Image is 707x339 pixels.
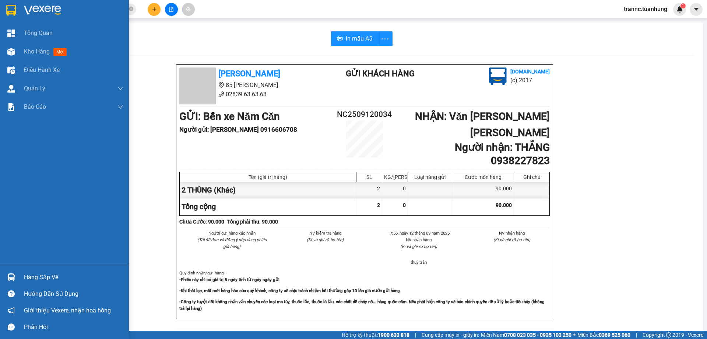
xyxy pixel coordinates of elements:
[7,85,15,93] img: warehouse-icon
[179,110,280,122] b: GỬI : Bến xe Năm Căn
[356,182,382,198] div: 2
[307,237,344,242] i: (Kí và ghi rõ họ tên)
[152,7,157,12] span: plus
[454,174,512,180] div: Cước món hàng
[334,108,395,121] h2: NC2509120034
[693,6,700,13] span: caret-down
[24,28,53,38] span: Tổng Quan
[474,230,550,236] li: NV nhận hàng
[378,34,392,44] span: more
[346,69,415,78] b: Gửi khách hàng
[197,237,267,249] i: (Tôi đã đọc và đồng ý nộp dung phiếu gửi hàng)
[148,3,161,16] button: plus
[452,182,514,198] div: 90.000
[510,69,550,75] b: [DOMAIN_NAME]
[7,66,15,74] img: warehouse-icon
[186,7,191,12] span: aim
[179,126,297,133] b: Người gửi : [PERSON_NAME] 0916606708
[218,82,224,88] span: environment
[179,277,279,282] strong: -Phiếu này chỉ có giá trị 5 ngày tính từ ngày ngày gửi
[179,90,316,99] li: 02839.63.63.63
[179,219,224,225] b: Chưa Cước : 90.000
[599,332,630,338] strong: 0369 525 060
[410,174,450,180] div: Loại hàng gửi
[24,322,123,333] div: Phản hồi
[288,230,363,236] li: NV kiểm tra hàng
[24,306,111,315] span: Giới thiệu Vexere, nhận hoa hồng
[182,3,195,16] button: aim
[415,110,550,139] b: NHẬN : Văn [PERSON_NAME] [PERSON_NAME]
[358,174,380,180] div: SL
[6,5,16,16] img: logo-vxr
[346,34,372,43] span: In mẫu A5
[129,6,133,13] span: close-circle
[504,332,571,338] strong: 0708 023 035 - 0935 103 250
[117,104,123,110] span: down
[573,333,576,336] span: ⚪️
[403,202,406,208] span: 0
[489,68,507,85] img: logo.jpg
[129,7,133,11] span: close-circle
[165,3,178,16] button: file-add
[682,3,684,8] span: 1
[422,331,479,339] span: Cung cấp máy in - giấy in:
[510,76,550,85] li: (c) 2017
[53,48,67,56] span: mới
[342,331,409,339] span: Hỗ trợ kỹ thuật:
[618,4,673,14] span: trannc.tuanhung
[182,202,216,211] span: Tổng cộng
[455,141,550,167] b: Người nhận : THẮNG 0938227823
[493,237,530,242] i: (Kí và ghi rõ họ tên)
[24,84,45,93] span: Quản Lý
[179,270,550,311] div: Quy định nhận/gửi hàng :
[337,35,343,42] span: printer
[169,7,174,12] span: file-add
[481,331,571,339] span: Miền Nam
[676,6,683,13] img: icon-new-feature
[7,48,15,56] img: warehouse-icon
[180,182,356,198] div: 2 THÙNG (Khác)
[400,244,437,249] i: (Kí và ghi rõ họ tên)
[7,103,15,111] img: solution-icon
[8,290,15,297] span: question-circle
[8,307,15,314] span: notification
[194,230,270,236] li: Người gửi hàng xác nhận
[666,332,671,338] span: copyright
[8,324,15,331] span: message
[179,288,400,293] strong: -Khi thất lạc, mất mát hàng hóa của quý khách, công ty sẽ chịu trách nhiệm bồi thường gấp 10 lần ...
[636,331,637,339] span: |
[378,31,393,46] button: more
[516,174,548,180] div: Ghi chú
[182,174,354,180] div: Tên (giá trị hàng)
[117,86,123,91] span: down
[24,272,123,283] div: Hàng sắp về
[179,80,316,90] li: 85 [PERSON_NAME]
[7,30,15,37] img: dashboard-icon
[690,3,703,16] button: caret-down
[382,182,408,198] div: 0
[384,174,406,180] div: KG/[PERSON_NAME]
[680,3,686,8] sup: 1
[577,331,630,339] span: Miền Bắc
[378,332,409,338] strong: 1900 633 818
[415,331,416,339] span: |
[377,202,380,208] span: 2
[381,230,457,236] li: 17:56, ngày 12 tháng 09 năm 2025
[24,48,50,55] span: Kho hàng
[218,69,280,78] b: [PERSON_NAME]
[381,236,457,243] li: NV nhận hàng
[218,91,224,97] span: phone
[7,273,15,281] img: warehouse-icon
[496,202,512,208] span: 90.000
[24,102,46,111] span: Báo cáo
[381,259,457,266] li: thuý trân
[24,288,123,300] div: Hướng dẫn sử dụng
[227,219,278,225] b: Tổng phải thu: 90.000
[24,65,60,75] span: Điều hành xe
[331,31,378,46] button: printerIn mẫu A5
[179,299,545,311] strong: -Công ty tuyệt đối không nhận vận chuyển các loại ma túy, thuốc lắc, thuốc lá lậu, các chất dễ ch...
